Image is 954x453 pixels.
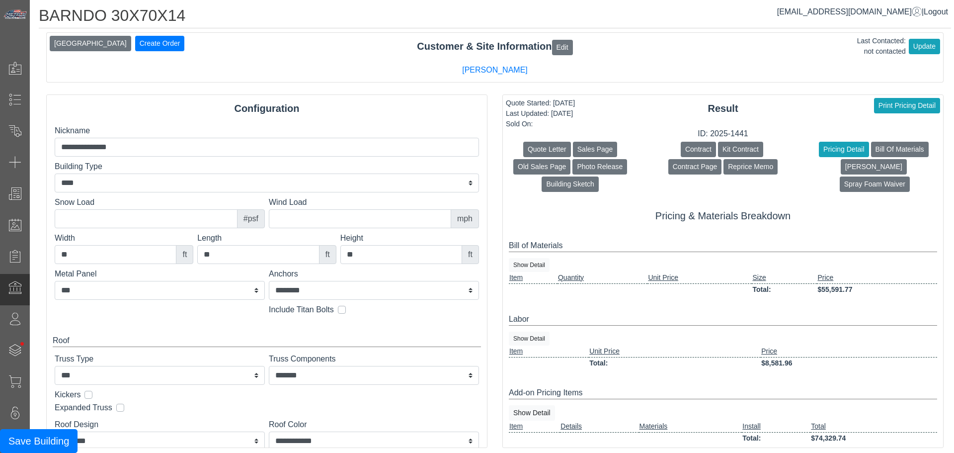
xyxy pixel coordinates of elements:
[340,232,479,244] label: Height
[761,346,937,358] td: Price
[924,7,948,16] span: Logout
[509,210,937,222] h5: Pricing & Materials Breakdown
[176,245,193,264] div: ft
[237,209,265,228] div: #psf
[55,419,265,431] label: Roof Design
[509,240,937,252] div: Bill of Materials
[777,7,922,16] a: [EMAIL_ADDRESS][DOMAIN_NAME]
[3,9,28,20] img: Metals Direct Inc Logo
[509,258,550,272] button: Show Detail
[506,98,575,108] div: Quote Started: [DATE]
[841,159,907,175] button: [PERSON_NAME]
[55,161,479,173] label: Building Type
[742,432,810,444] td: Total:
[55,389,80,401] label: Kickers
[55,196,265,208] label: Snow Load
[135,36,185,51] button: Create Order
[509,421,560,433] td: Item
[817,272,937,284] td: Price
[462,66,528,74] a: [PERSON_NAME]
[47,101,487,116] div: Configuration
[269,419,479,431] label: Roof Color
[718,142,763,157] button: Kit Contract
[509,272,557,284] td: Item
[462,245,479,264] div: ft
[742,421,810,433] td: Install
[589,357,761,369] td: Total:
[55,125,479,137] label: Nickname
[9,328,35,360] span: •
[871,142,929,157] button: Bill Of Materials
[810,421,937,433] td: Total
[723,159,778,175] button: Reprice Memo
[752,283,817,295] td: Total:
[503,101,943,116] div: Result
[777,6,948,18] div: |
[53,335,481,347] div: Roof
[909,39,940,54] button: Update
[509,332,550,346] button: Show Detail
[572,159,627,175] button: Photo Release
[55,232,193,244] label: Width
[269,268,479,280] label: Anchors
[589,346,761,358] td: Unit Price
[506,108,575,119] div: Last Updated: [DATE]
[55,402,112,414] label: Expanded Truss
[874,98,940,113] button: Print Pricing Detail
[817,283,937,295] td: $55,591.77
[810,432,937,444] td: $74,329.74
[509,405,555,421] button: Show Detail
[509,387,937,399] div: Add-on Pricing Items
[573,142,618,157] button: Sales Page
[197,232,336,244] label: Length
[269,196,479,208] label: Wind Load
[509,346,589,358] td: Item
[319,245,336,264] div: ft
[557,272,647,284] td: Quantity
[552,40,573,55] button: Edit
[503,128,943,140] div: ID: 2025-1441
[639,421,742,433] td: Materials
[55,353,265,365] label: Truss Type
[55,268,265,280] label: Metal Panel
[840,177,910,192] button: Spray Foam Waiver
[506,119,575,129] div: Sold On:
[752,272,817,284] td: Size
[509,313,937,326] div: Labor
[513,159,570,175] button: Old Sales Page
[761,357,937,369] td: $8,581.96
[269,304,334,316] label: Include Titan Bolts
[451,209,479,228] div: mph
[668,159,722,175] button: Contract Page
[523,142,571,157] button: Quote Letter
[560,421,638,433] td: Details
[647,272,752,284] td: Unit Price
[39,6,951,28] h1: BARNDO 30X70X14
[819,142,869,157] button: Pricing Detail
[47,39,943,55] div: Customer & Site Information
[857,36,906,57] div: Last Contacted: not contacted
[681,142,716,157] button: Contract
[542,177,599,192] button: Building Sketch
[269,353,479,365] label: Truss Components
[50,36,131,51] button: [GEOGRAPHIC_DATA]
